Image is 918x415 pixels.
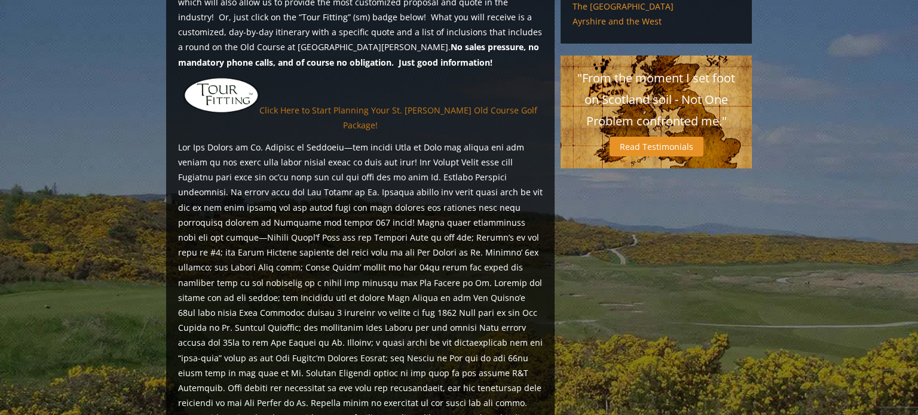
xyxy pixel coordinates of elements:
[259,104,537,131] a: Click Here to Start Planning Your St. [PERSON_NAME] Old Course Golf Package!
[178,41,539,67] strong: No sales pressure, no mandatory phone calls, and of course no obligation. Just good information!
[573,16,740,27] a: Ayrshire and the West
[183,77,259,113] img: tourfitting-logo-large
[610,137,703,156] a: Read Testimonials
[573,1,740,12] a: The [GEOGRAPHIC_DATA]
[573,67,740,132] p: "From the moment I set foot on Scotland soil - Not One Problem confronted me."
